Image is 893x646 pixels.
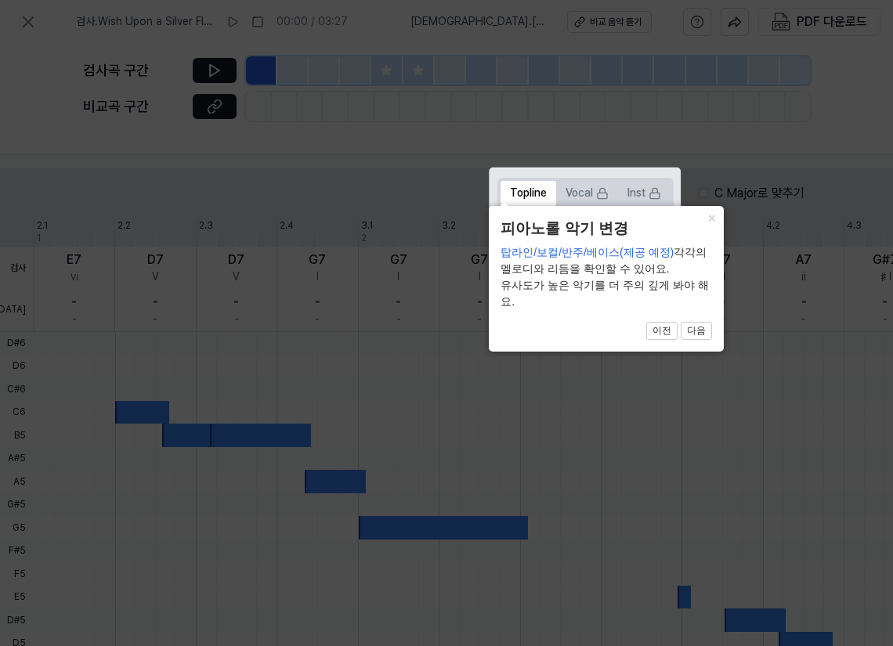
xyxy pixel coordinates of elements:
[646,322,678,341] button: 이전
[501,244,712,310] div: 각각의 멜로디와 리듬을 확인할 수 있어요. 유사도가 높은 악기를 더 주의 깊게 봐야 해요.
[501,246,674,258] span: 탑라인/보컬/반주/베이스(제공 예정)
[699,206,724,228] button: Close
[618,181,671,206] button: Inst
[556,181,618,206] button: Vocal
[501,181,556,206] button: Topline
[681,322,712,341] button: 다음
[501,218,712,240] header: 피아노롤 악기 변경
